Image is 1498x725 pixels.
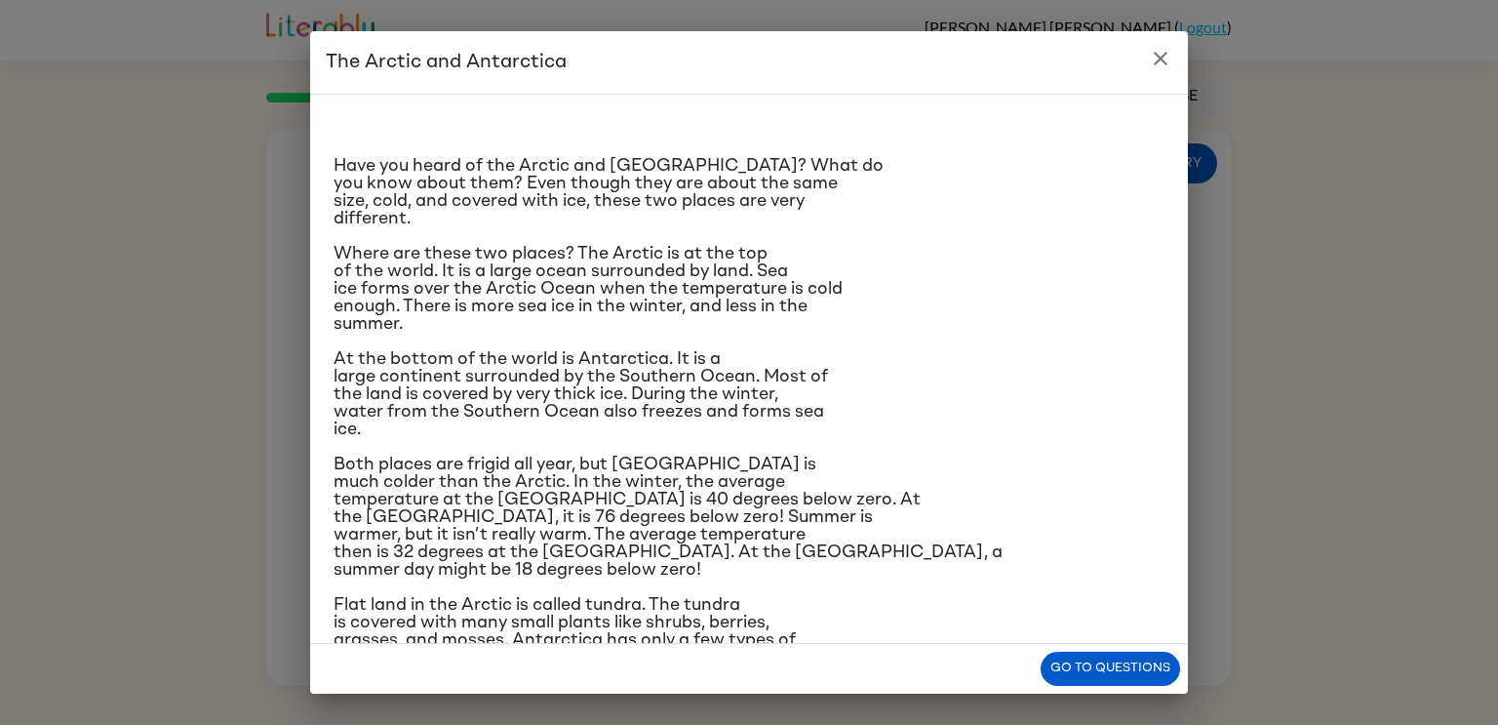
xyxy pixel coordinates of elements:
[310,31,1188,94] h2: The Arctic and Antarctica
[334,456,1003,579] span: Both places are frigid all year, but [GEOGRAPHIC_DATA] is much colder than the Arctic. In the win...
[334,596,826,684] span: Flat land in the Arctic is called tundra. The tundra is covered with many small plants like shrub...
[334,245,843,333] span: Where are these two places? The Arctic is at the top of the world. It is a large ocean surrounded...
[1041,652,1180,686] button: Go to questions
[334,157,884,227] span: Have you heard of the Arctic and [GEOGRAPHIC_DATA]? What do you know about them? Even though they...
[334,350,828,438] span: At the bottom of the world is Antarctica. It is a large continent surrounded by the Southern Ocea...
[1141,39,1180,78] button: close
